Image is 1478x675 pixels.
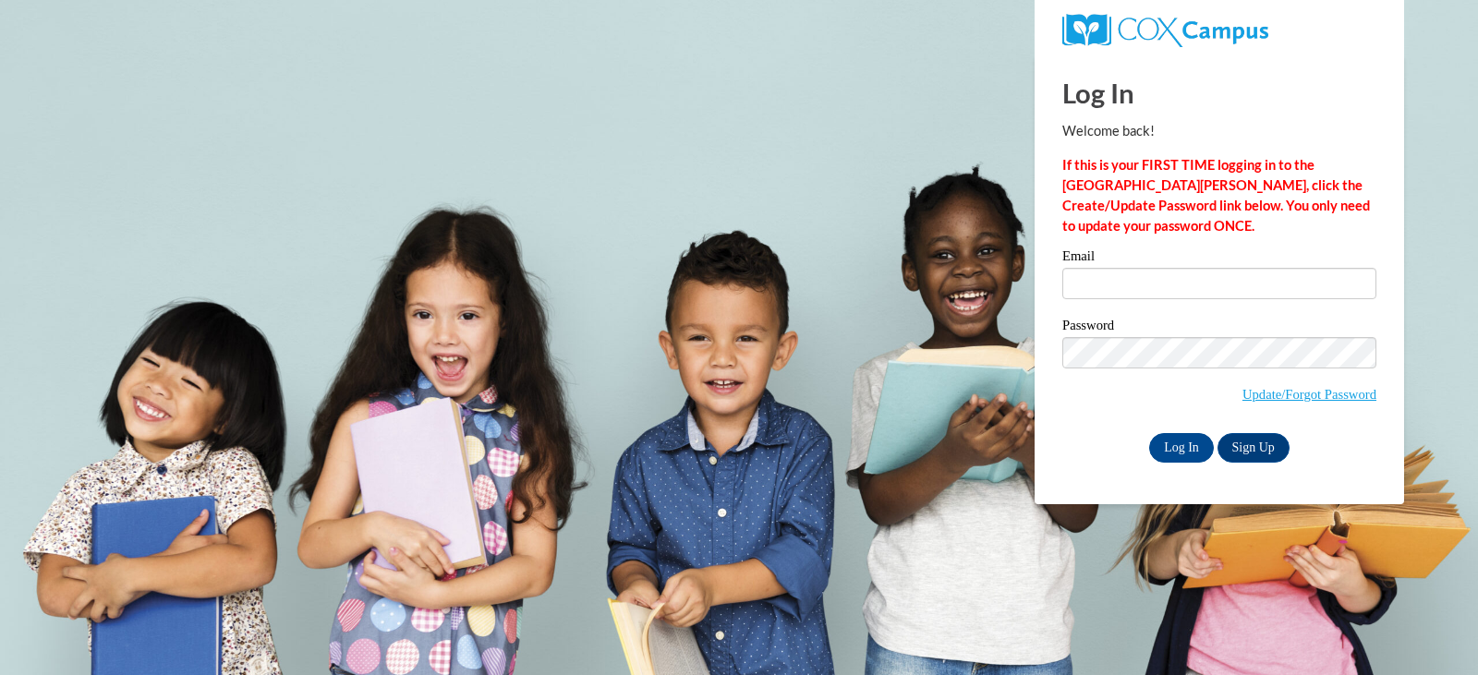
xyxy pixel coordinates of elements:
[1062,121,1376,141] p: Welcome back!
[1218,433,1290,463] a: Sign Up
[1062,74,1376,112] h1: Log In
[1062,319,1376,337] label: Password
[1149,433,1214,463] input: Log In
[1242,387,1376,402] a: Update/Forgot Password
[1062,249,1376,268] label: Email
[1062,157,1370,234] strong: If this is your FIRST TIME logging in to the [GEOGRAPHIC_DATA][PERSON_NAME], click the Create/Upd...
[1062,14,1268,47] img: COX Campus
[1062,21,1268,37] a: COX Campus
